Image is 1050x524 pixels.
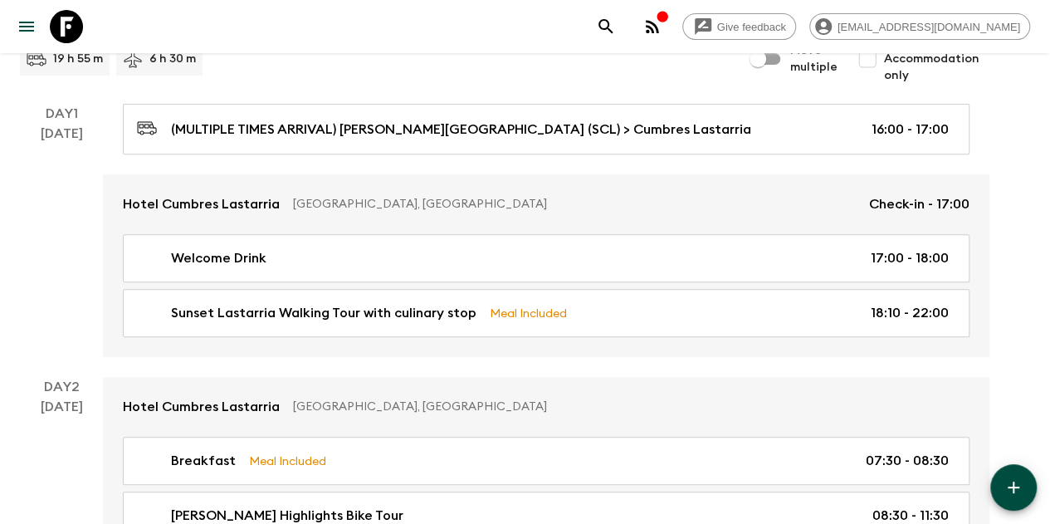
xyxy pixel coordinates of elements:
[293,399,956,415] p: [GEOGRAPHIC_DATA], [GEOGRAPHIC_DATA]
[123,234,969,282] a: Welcome Drink17:00 - 18:00
[682,13,796,40] a: Give feedback
[490,304,567,322] p: Meal Included
[123,194,280,214] p: Hotel Cumbres Lastarria
[123,289,969,337] a: Sunset Lastarria Walking Tour with culinary stopMeal Included18:10 - 22:00
[10,10,43,43] button: menu
[103,377,989,437] a: Hotel Cumbres Lastarria[GEOGRAPHIC_DATA], [GEOGRAPHIC_DATA]
[53,51,103,67] p: 19 h 55 m
[871,248,949,268] p: 17:00 - 18:00
[171,451,236,471] p: Breakfast
[249,452,326,470] p: Meal Included
[872,120,949,140] p: 16:00 - 17:00
[871,303,949,323] p: 18:10 - 22:00
[293,196,856,213] p: [GEOGRAPHIC_DATA], [GEOGRAPHIC_DATA]
[171,248,266,268] p: Welcome Drink
[149,51,196,67] p: 6 h 30 m
[589,10,623,43] button: search adventures
[790,42,838,76] span: Move multiple
[708,21,795,33] span: Give feedback
[828,21,1029,33] span: [EMAIL_ADDRESS][DOMAIN_NAME]
[171,303,476,323] p: Sunset Lastarria Walking Tour with culinary stop
[869,194,969,214] p: Check-in - 17:00
[884,34,989,84] span: Show Accommodation only
[123,104,969,154] a: (MULTIPLE TIMES ARRIVAL) [PERSON_NAME][GEOGRAPHIC_DATA] (SCL) > Cumbres Lastarria16:00 - 17:00
[103,174,989,234] a: Hotel Cumbres Lastarria[GEOGRAPHIC_DATA], [GEOGRAPHIC_DATA]Check-in - 17:00
[20,377,103,397] p: Day 2
[866,451,949,471] p: 07:30 - 08:30
[41,124,83,357] div: [DATE]
[171,120,751,140] p: (MULTIPLE TIMES ARRIVAL) [PERSON_NAME][GEOGRAPHIC_DATA] (SCL) > Cumbres Lastarria
[20,104,103,124] p: Day 1
[809,13,1030,40] div: [EMAIL_ADDRESS][DOMAIN_NAME]
[123,437,969,485] a: BreakfastMeal Included07:30 - 08:30
[123,397,280,417] p: Hotel Cumbres Lastarria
